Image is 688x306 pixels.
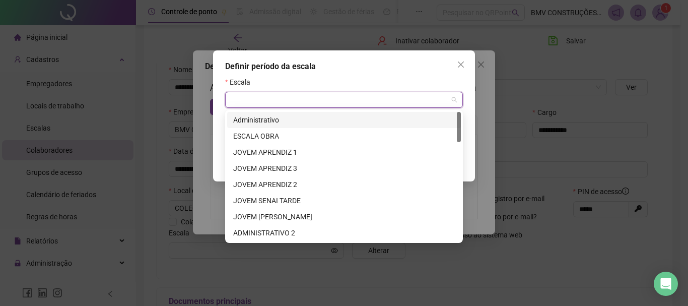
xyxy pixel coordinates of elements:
div: ADMINISTRATIVO 2 [227,225,461,241]
label: Escala [225,77,257,88]
div: ESCALA OBRA [233,131,455,142]
div: Administrativo [233,114,455,126]
div: JOVEM APRENDIZ 2 [227,176,461,193]
div: ESCALA OBRA [227,128,461,144]
div: JOVEM APRENDIZ 1 [227,144,461,160]
div: JOVEM APRENDIZ 3 [233,163,455,174]
div: JOVEM APRENDIZ 3 [227,160,461,176]
div: JOVEM SENAI TARDE [233,195,455,206]
span: close [457,60,465,69]
div: Definir período da escala [225,60,463,73]
div: JOVEM APRENDIZ 2 [233,179,455,190]
div: JOVEM APRENDIZ 1 [233,147,455,158]
div: ADMINISTRATIVO 2 [233,227,455,238]
div: JOVEM SENAI TARDE [227,193,461,209]
div: JOVEM [PERSON_NAME] [233,211,455,222]
div: JOVEM SENAI MANHA [227,209,461,225]
div: Open Intercom Messenger [654,272,678,296]
button: Close [453,56,469,73]
div: Administrativo [227,112,461,128]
